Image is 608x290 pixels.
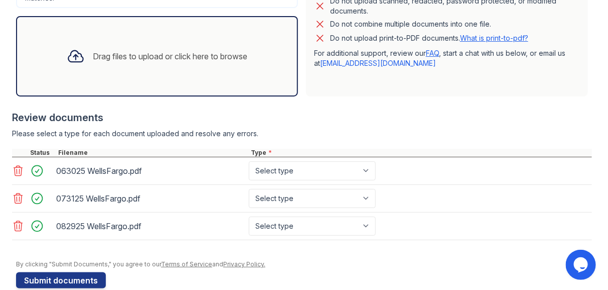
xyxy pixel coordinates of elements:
div: Type [249,149,592,157]
a: FAQ [426,49,439,57]
div: 082925 WellsFargo.pdf [56,218,245,234]
div: Filename [56,149,249,157]
div: Do not combine multiple documents into one file. [330,18,491,30]
div: 073125 WellsFargo.pdf [56,190,245,207]
div: Status [28,149,56,157]
a: Terms of Service [161,260,212,268]
iframe: chat widget [566,250,598,280]
div: Review documents [12,111,592,125]
div: Drag files to upload or click here to browse [93,50,247,62]
button: Submit documents [16,272,106,288]
div: 063025 WellsFargo.pdf [56,163,245,179]
a: Privacy Policy. [223,260,265,268]
p: For additional support, review our , start a chat with us below, or email us at [314,48,580,68]
div: By clicking "Submit Documents," you agree to our and [16,260,592,268]
a: [EMAIL_ADDRESS][DOMAIN_NAME] [320,59,436,67]
a: What is print-to-pdf? [460,34,528,42]
div: Please select a type for each document uploaded and resolve any errors. [12,129,592,139]
p: Do not upload print-to-PDF documents. [330,33,528,43]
